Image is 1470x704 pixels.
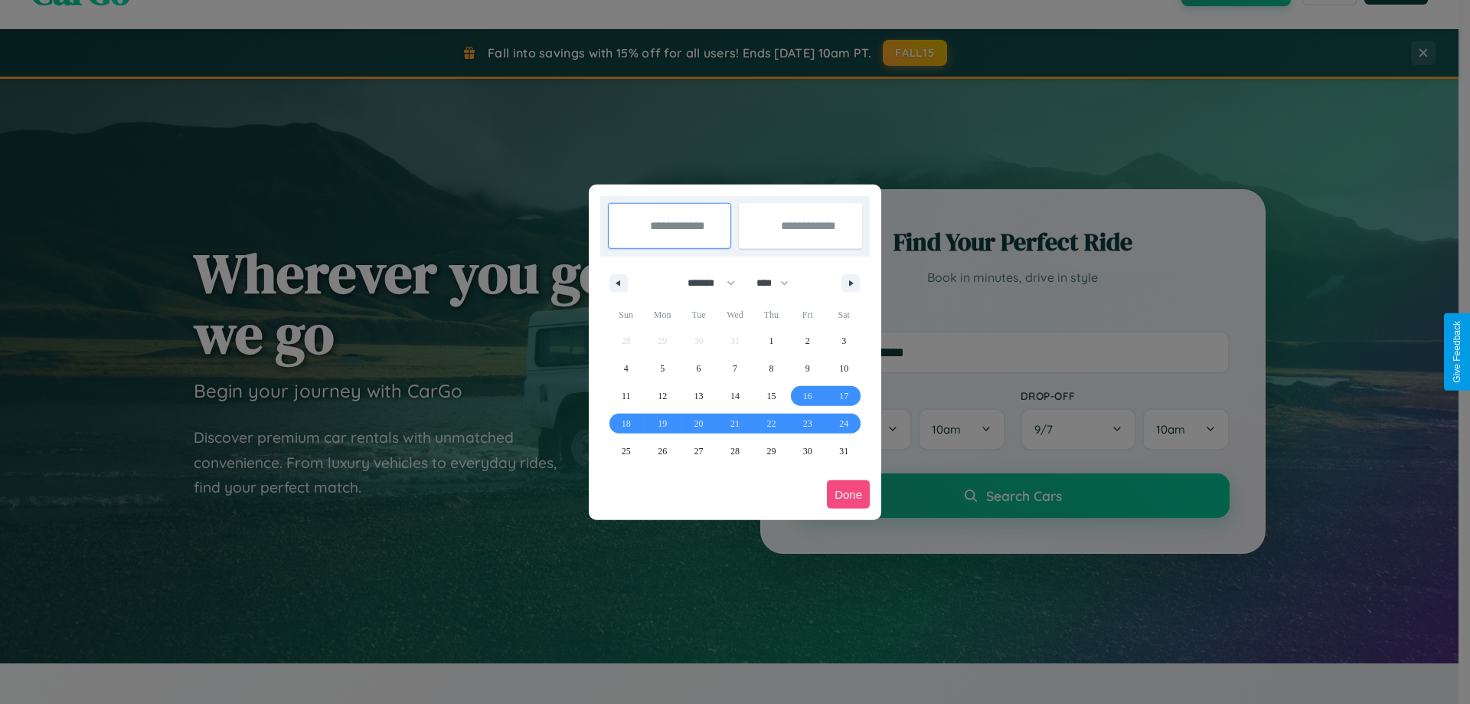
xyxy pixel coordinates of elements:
button: 12 [644,382,680,410]
button: 13 [681,382,717,410]
button: 29 [753,437,789,465]
span: 29 [766,437,776,465]
button: 25 [608,437,644,465]
span: Thu [753,303,789,327]
button: 6 [681,355,717,382]
button: 15 [753,382,789,410]
span: Mon [644,303,680,327]
span: 30 [803,437,812,465]
span: 21 [730,410,740,437]
span: 17 [839,382,848,410]
span: 1 [769,327,773,355]
span: 11 [622,382,631,410]
button: 31 [826,437,862,465]
span: 20 [694,410,704,437]
span: 24 [839,410,848,437]
span: 14 [730,382,740,410]
span: 16 [803,382,812,410]
span: 23 [803,410,812,437]
button: 20 [681,410,717,437]
span: 3 [841,327,846,355]
button: 17 [826,382,862,410]
span: 19 [658,410,667,437]
button: 14 [717,382,753,410]
button: 5 [644,355,680,382]
button: 23 [789,410,825,437]
span: 26 [658,437,667,465]
button: 28 [717,437,753,465]
span: Tue [681,303,717,327]
span: 2 [805,327,810,355]
button: 8 [753,355,789,382]
button: 24 [826,410,862,437]
span: 25 [622,437,631,465]
button: 3 [826,327,862,355]
span: 28 [730,437,740,465]
button: 1 [753,327,789,355]
span: 13 [694,382,704,410]
button: 4 [608,355,644,382]
button: 22 [753,410,789,437]
span: 12 [658,382,667,410]
span: 4 [624,355,629,382]
button: 7 [717,355,753,382]
button: 19 [644,410,680,437]
span: 6 [697,355,701,382]
button: 27 [681,437,717,465]
button: 9 [789,355,825,382]
div: Give Feedback [1452,321,1462,383]
span: 7 [733,355,737,382]
span: 27 [694,437,704,465]
span: 5 [660,355,665,382]
button: 30 [789,437,825,465]
span: 15 [766,382,776,410]
span: Sat [826,303,862,327]
span: Wed [717,303,753,327]
button: 26 [644,437,680,465]
span: 10 [839,355,848,382]
button: 2 [789,327,825,355]
span: Fri [789,303,825,327]
span: 31 [839,437,848,465]
button: 11 [608,382,644,410]
span: 18 [622,410,631,437]
span: 8 [769,355,773,382]
span: 9 [805,355,810,382]
span: 22 [766,410,776,437]
button: Done [827,480,870,509]
span: Sun [608,303,644,327]
button: 16 [789,382,825,410]
button: 18 [608,410,644,437]
button: 21 [717,410,753,437]
button: 10 [826,355,862,382]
